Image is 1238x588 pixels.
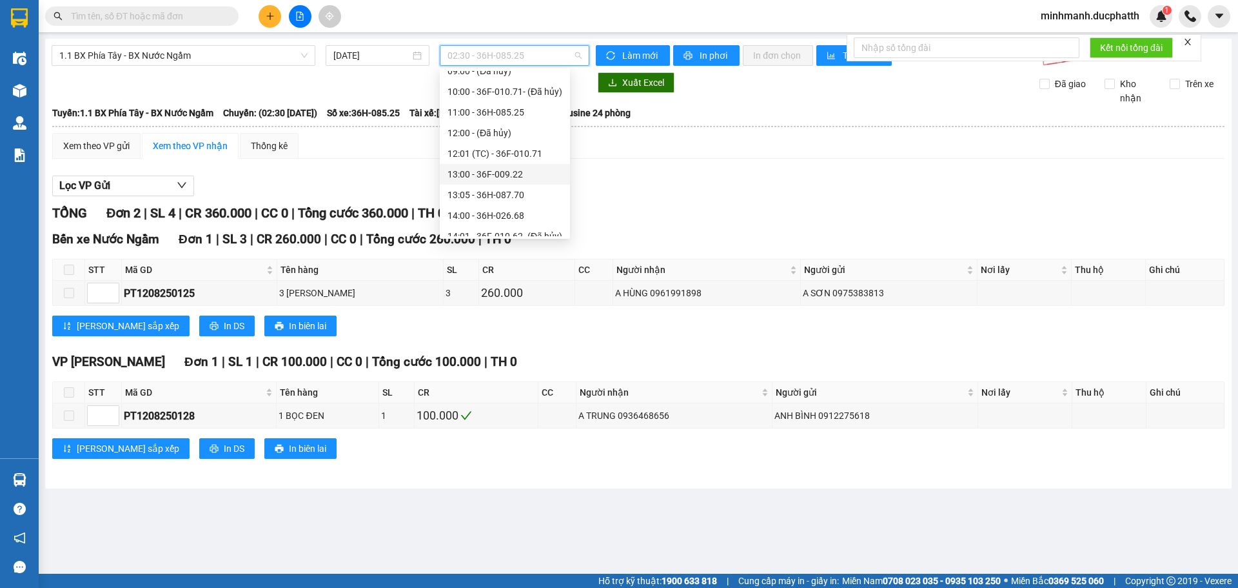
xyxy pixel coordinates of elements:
[1163,6,1172,15] sup: 1
[981,263,1058,277] span: Nơi lấy
[1072,382,1146,403] th: Thu hộ
[210,444,219,454] span: printer
[256,354,259,369] span: |
[447,46,582,65] span: 02:30 - 36H-085.25
[743,45,813,66] button: In đơn chọn
[295,12,304,21] span: file-add
[842,574,1001,588] span: Miền Nam
[333,48,410,63] input: 13/08/2025
[185,205,251,221] span: CR 360.000
[854,37,1079,58] input: Nhập số tổng đài
[289,441,326,456] span: In biên lai
[515,106,631,120] span: Loại xe: Limousine 24 phòng
[606,51,617,61] span: sync
[52,205,87,221] span: TỔNG
[883,576,1001,586] strong: 0708 023 035 - 0935 103 250
[1072,259,1146,281] th: Thu hộ
[1030,8,1150,24] span: minhmanh.ducphatth
[1184,10,1196,22] img: phone-icon
[277,382,378,403] th: Tên hàng
[85,259,122,281] th: STT
[578,409,770,423] div: A TRUNG 0936468656
[372,354,481,369] span: Tổng cước 100.000
[59,177,110,194] span: Lọc VP Gửi
[261,205,288,221] span: CC 0
[575,259,614,281] th: CC
[144,205,147,221] span: |
[1166,576,1175,585] span: copyright
[291,205,295,221] span: |
[485,232,511,247] span: TH 0
[122,403,277,429] td: PT1208250128
[298,205,408,221] span: Tổng cước 360.000
[222,232,247,247] span: SL 3
[255,205,258,221] span: |
[325,12,334,21] span: aim
[222,354,225,369] span: |
[774,409,976,423] div: ANH BÌNH 0912275618
[447,64,562,78] div: 09:00 - (Đã hủy)
[662,576,717,586] strong: 1900 633 818
[598,574,717,588] span: Hỗ trợ kỹ thuật:
[447,126,562,140] div: 12:00 - (Đã hủy)
[615,286,798,300] div: A HÙNG 0961991898
[106,205,141,221] span: Đơn 2
[257,232,321,247] span: CR 260.000
[447,85,562,99] div: 10:00 - 36F-010.71 - (Đã hủy)
[538,382,577,403] th: CC
[153,139,228,153] div: Xem theo VP nhận
[228,354,253,369] span: SL 1
[1146,382,1224,403] th: Ghi chú
[63,139,130,153] div: Xem theo VP gửi
[179,232,213,247] span: Đơn 1
[59,46,308,65] span: 1.1 BX Phía Tây - BX Nước Ngầm
[981,385,1059,400] span: Nơi lấy
[596,45,670,66] button: syncLàm mới
[179,205,182,221] span: |
[411,205,415,221] span: |
[199,438,255,459] button: printerIn DS
[804,263,964,277] span: Người gửi
[776,385,965,400] span: Người gửi
[1213,10,1225,22] span: caret-down
[266,12,275,21] span: plus
[289,5,311,28] button: file-add
[264,438,337,459] button: printerIn biên lai
[124,408,274,424] div: PT1208250128
[216,232,219,247] span: |
[13,473,26,487] img: warehouse-icon
[1164,6,1169,15] span: 1
[1004,578,1008,583] span: ⚪️
[199,316,255,336] button: printerIn DS
[63,321,72,332] span: sort-ascending
[1048,576,1104,586] strong: 0369 525 060
[275,321,284,332] span: printer
[417,407,535,425] div: 100.000
[259,5,281,28] button: plus
[122,281,277,306] td: PT1208250125
[13,52,26,65] img: warehouse-icon
[14,561,26,573] span: message
[210,321,219,332] span: printer
[85,382,122,403] th: STT
[124,285,275,301] div: PT1208250125
[330,354,333,369] span: |
[738,574,839,588] span: Cung cấp máy in - giấy in:
[608,78,617,88] span: download
[478,232,482,247] span: |
[479,259,575,281] th: CR
[13,84,26,97] img: warehouse-icon
[1050,77,1091,91] span: Đã giao
[224,441,244,456] span: In DS
[460,410,472,421] span: check
[71,9,223,23] input: Tìm tên, số ĐT hoặc mã đơn
[331,232,357,247] span: CC 0
[379,382,415,403] th: SL
[337,354,362,369] span: CC 0
[409,106,506,120] span: Tài xế: [PERSON_NAME]
[418,205,445,221] span: TH 0
[324,232,328,247] span: |
[13,148,26,162] img: solution-icon
[264,316,337,336] button: printerIn biên lai
[279,286,441,300] div: 3 [PERSON_NAME]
